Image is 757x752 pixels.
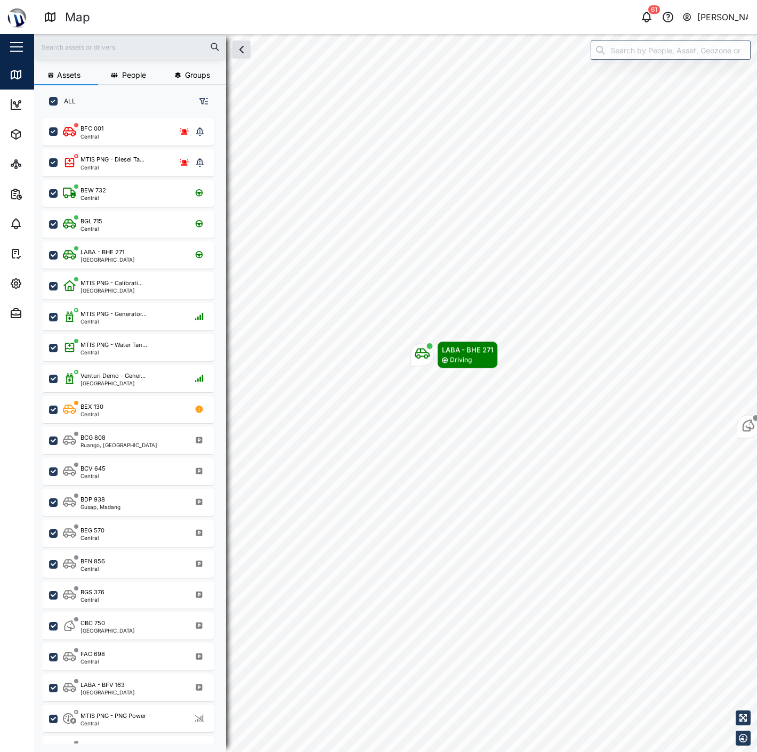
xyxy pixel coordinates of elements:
div: Map [28,69,52,80]
div: BCG 808 [80,433,106,442]
div: LABA - BHE 271 [442,344,493,355]
div: Dashboard [28,99,76,110]
div: Map marker [410,341,498,368]
div: BGS 376 [80,588,104,597]
div: Central [80,597,104,602]
div: Ruango, [GEOGRAPHIC_DATA] [80,442,157,448]
div: Central [80,535,104,540]
div: BGL 715 [80,217,102,226]
div: [GEOGRAPHIC_DATA] [80,381,146,386]
span: Assets [57,71,80,79]
div: Settings [28,278,66,289]
div: Map [65,8,90,27]
div: [GEOGRAPHIC_DATA] [80,257,135,262]
button: [PERSON_NAME] [682,10,748,25]
div: Admin [28,308,59,319]
span: People [122,71,146,79]
div: FAC 698 [80,650,105,659]
div: BEW 732 [80,186,106,195]
div: grid [43,114,226,743]
canvas: Map [34,34,757,752]
div: LABA - BHE 271 [80,248,124,257]
div: Central [80,134,103,139]
div: Central [80,319,147,324]
span: Groups [185,71,210,79]
div: BFN 856 [80,557,105,566]
div: Central [80,350,147,355]
div: Central [80,226,102,231]
label: ALL [58,97,76,106]
div: Tasks [28,248,57,260]
div: [GEOGRAPHIC_DATA] [80,690,135,695]
div: Gusap, Madang [80,504,120,510]
div: BCV 645 [80,464,106,473]
div: BEX 130 [80,402,103,411]
input: Search by People, Asset, Geozone or Place [591,41,751,60]
img: Main Logo [5,5,29,29]
div: Central [80,721,146,726]
div: Central [80,195,106,200]
div: Central [80,411,103,417]
input: Search assets or drivers [41,39,220,55]
div: MTIS PNG - PNG Power [80,711,146,721]
div: Venturi Demo - Gener... [80,371,146,381]
div: Central [80,566,105,571]
div: Central [80,473,106,479]
div: [GEOGRAPHIC_DATA] [80,628,135,633]
div: Sites [28,158,53,170]
div: BEG 570 [80,526,104,535]
div: BFC 001 [80,124,103,133]
div: MTIS PNG - Generator... [80,310,147,319]
div: Driving [450,355,472,365]
div: LABA - BFV 163 [80,681,125,690]
div: MTIS PNG - Diesel Ta... [80,155,144,164]
div: MTIS PNG - Water Tan... [80,341,147,350]
div: [PERSON_NAME] [697,11,748,24]
div: MTIS PNG - Calibrati... [80,279,143,288]
div: BDP 938 [80,495,105,504]
div: Alarms [28,218,61,230]
div: Central [80,659,105,664]
div: Central [80,165,144,170]
div: [GEOGRAPHIC_DATA] [80,288,143,293]
div: Assets [28,128,61,140]
div: MTIS00329 [80,742,114,751]
div: Reports [28,188,64,200]
div: 61 [648,5,660,14]
div: CBC 750 [80,619,105,628]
